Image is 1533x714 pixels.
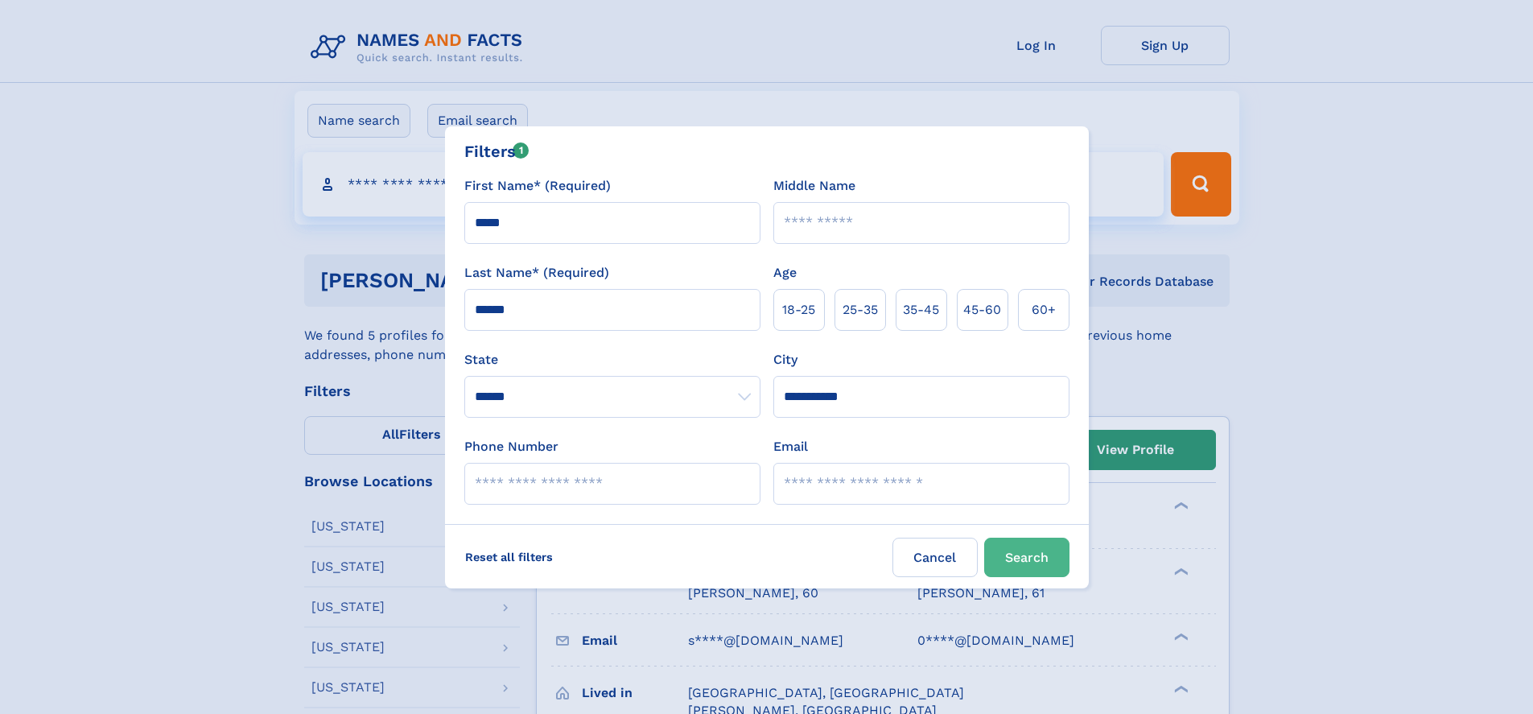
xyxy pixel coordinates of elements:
[773,437,808,456] label: Email
[464,437,558,456] label: Phone Number
[892,538,978,577] label: Cancel
[1032,300,1056,320] span: 60+
[464,176,611,196] label: First Name* (Required)
[773,350,797,369] label: City
[773,263,797,283] label: Age
[773,176,855,196] label: Middle Name
[843,300,878,320] span: 25‑35
[464,350,760,369] label: State
[464,263,609,283] label: Last Name* (Required)
[903,300,939,320] span: 35‑45
[464,139,530,163] div: Filters
[984,538,1069,577] button: Search
[782,300,815,320] span: 18‑25
[963,300,1001,320] span: 45‑60
[455,538,563,576] label: Reset all filters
